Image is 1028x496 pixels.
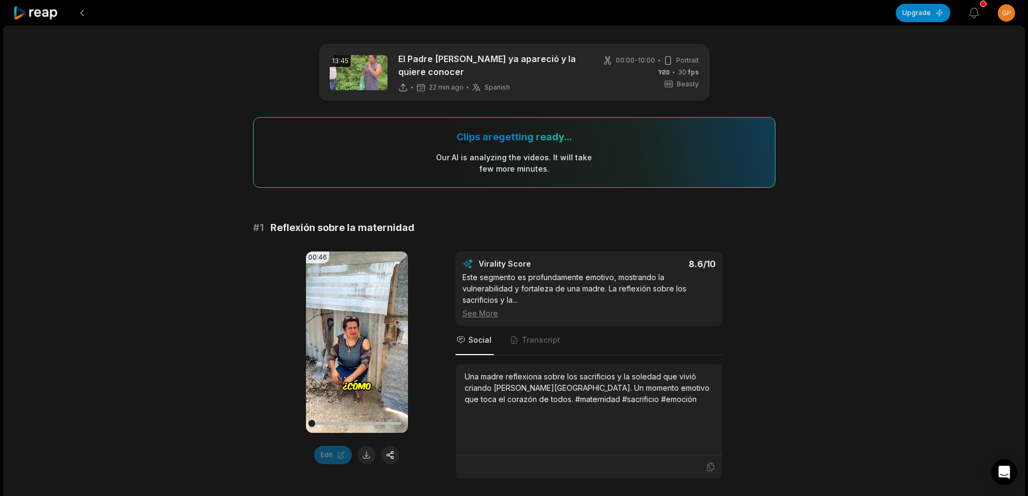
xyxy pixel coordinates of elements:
div: Virality Score [479,259,595,269]
div: 8.6 /10 [600,259,716,269]
div: Una madre reflexiona sobre los sacrificios y la soledad que vivió criando [PERSON_NAME][GEOGRAPHI... [465,371,713,405]
span: Spanish [485,83,510,92]
nav: Tabs [455,326,723,355]
button: Edit [314,446,352,464]
span: 22 min ago [429,83,464,92]
div: Clips are getting ready... [457,131,572,143]
button: Upgrade [896,4,950,22]
span: Transcript [522,335,560,345]
span: Beasty [677,79,699,89]
span: 00:00 - 10:00 [616,56,655,65]
p: El Padre [PERSON_NAME] ya apareció y la quiere conocer [398,52,584,78]
div: See More [462,308,716,319]
div: 13:45 [330,55,351,67]
div: Este segmento es profundamente emotivo, mostrando la vulnerabilidad y fortaleza de una madre. La ... [462,271,716,319]
video: Your browser does not support mp4 format. [306,252,408,433]
span: Reflexión sobre la maternidad [270,220,414,235]
div: Open Intercom Messenger [991,459,1017,485]
div: Our AI is analyzing the video s . It will take few more minutes. [435,152,593,174]
span: 30 [678,67,699,77]
span: # 1 [253,220,264,235]
span: Social [468,335,492,345]
span: fps [688,68,699,76]
span: Portrait [676,56,699,65]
